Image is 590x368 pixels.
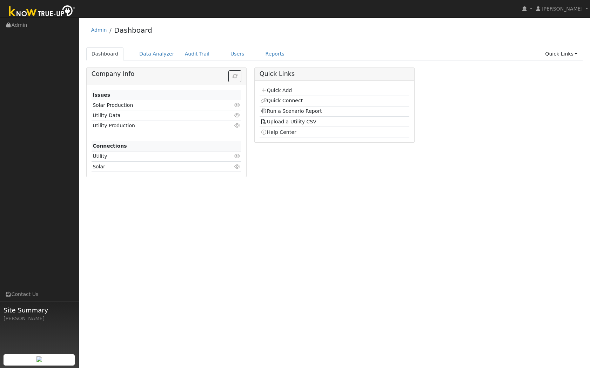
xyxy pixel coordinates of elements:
[234,164,240,169] i: Click to view
[93,143,127,149] strong: Connections
[114,26,152,34] a: Dashboard
[261,129,296,135] a: Help Center
[134,47,180,60] a: Data Analyzer
[261,88,292,93] a: Quick Add
[4,315,75,322] div: [PERSON_NAME]
[36,356,42,362] img: retrieve
[234,123,240,128] i: Click to view
[260,47,290,60] a: Reports
[92,110,217,121] td: Utility Data
[234,154,240,159] i: Click to view
[92,151,217,161] td: Utility
[540,47,583,60] a: Quick Links
[261,108,322,114] a: Run a Scenario Report
[93,92,110,98] strong: Issues
[261,98,303,103] a: Quick Connect
[261,119,316,124] a: Upload a Utility CSV
[180,47,215,60] a: Audit Trail
[86,47,124,60] a: Dashboard
[260,70,410,78] h5: Quick Links
[92,121,217,131] td: Utility Production
[234,113,240,118] i: Click to view
[225,47,250,60] a: Users
[92,100,217,110] td: Solar Production
[4,305,75,315] span: Site Summary
[92,70,242,78] h5: Company Info
[5,4,79,20] img: Know True-Up
[234,103,240,108] i: Click to view
[542,6,583,12] span: [PERSON_NAME]
[92,162,217,172] td: Solar
[91,27,107,33] a: Admin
